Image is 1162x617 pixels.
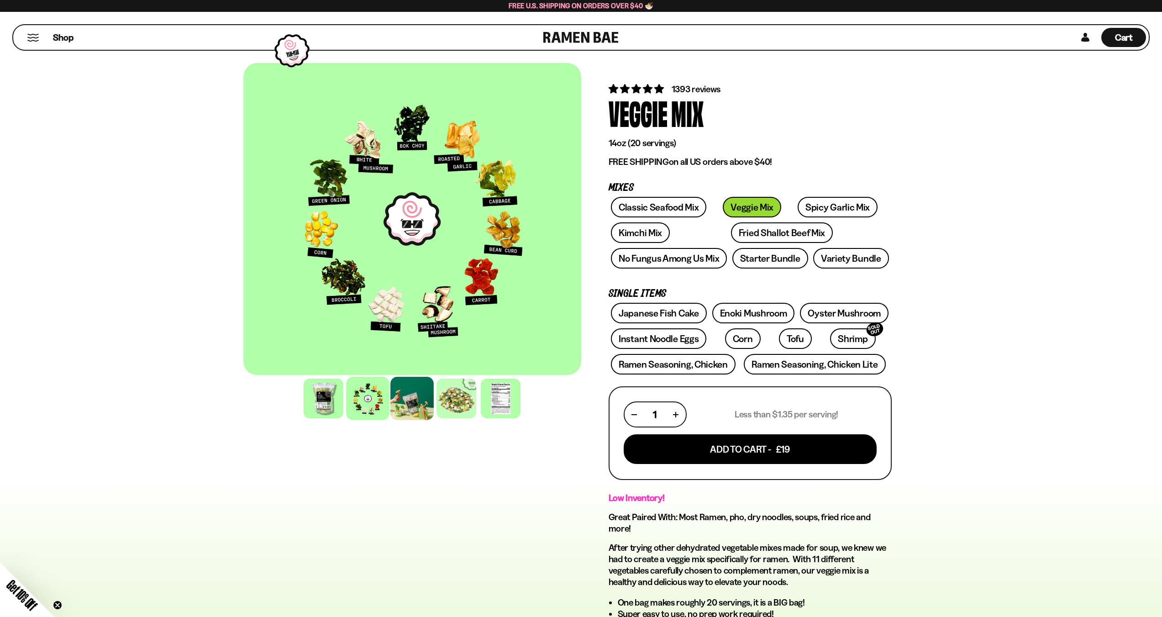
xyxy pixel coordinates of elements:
a: Enoki Mushroom [712,303,795,323]
div: Mix [671,95,704,130]
a: Instant Noodle Eggs [611,328,706,349]
li: One bag makes roughly 20 servings, it is a BIG bag! [618,597,892,608]
p: After trying other dehydrated vegetable mixes made for soup, we knew we had to create a veggie mi... [609,542,892,588]
button: Add To Cart - £19 [624,434,877,464]
span: Free U.S. Shipping on Orders over $40 🍜 [509,1,653,10]
a: Kimchi Mix [611,222,670,243]
a: Variety Bundle [813,248,889,269]
a: Starter Bundle [732,248,808,269]
div: Veggie [609,95,668,130]
span: 1 [653,409,657,420]
a: Corn [725,328,761,349]
p: Less than $1.35 per serving! [735,409,838,420]
strong: FREE SHIPPING [609,156,669,167]
a: Oyster Mushroom [800,303,889,323]
a: ShrimpSOLD OUT [830,328,875,349]
p: Mixes [609,184,892,192]
div: Cart [1101,25,1146,50]
a: Fried Shallot Beef Mix [731,222,833,243]
p: on all US orders above $40! [609,156,892,168]
a: Classic Seafood Mix [611,197,706,217]
a: Shop [53,28,74,47]
strong: Low Inventory! [609,492,665,503]
span: 1393 reviews [672,84,721,95]
a: No Fungus Among Us Mix [611,248,727,269]
button: Close teaser [53,601,62,610]
a: Spicy Garlic Mix [798,197,878,217]
a: Ramen Seasoning, Chicken Lite [744,354,885,374]
a: Ramen Seasoning, Chicken [611,354,736,374]
h2: Great Paired With: Most Ramen, pho, dry noodles, soups, fried rice and more! [609,512,892,534]
span: Cart [1115,32,1133,43]
p: 14oz (20 servings) [609,137,892,149]
span: 4.76 stars [609,83,666,95]
button: Mobile Menu Trigger [27,34,39,42]
span: Get 10% Off [4,577,40,613]
a: Tofu [779,328,812,349]
span: Shop [53,32,74,44]
p: Single Items [609,290,892,298]
div: SOLD OUT [865,321,885,338]
a: Japanese Fish Cake [611,303,707,323]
